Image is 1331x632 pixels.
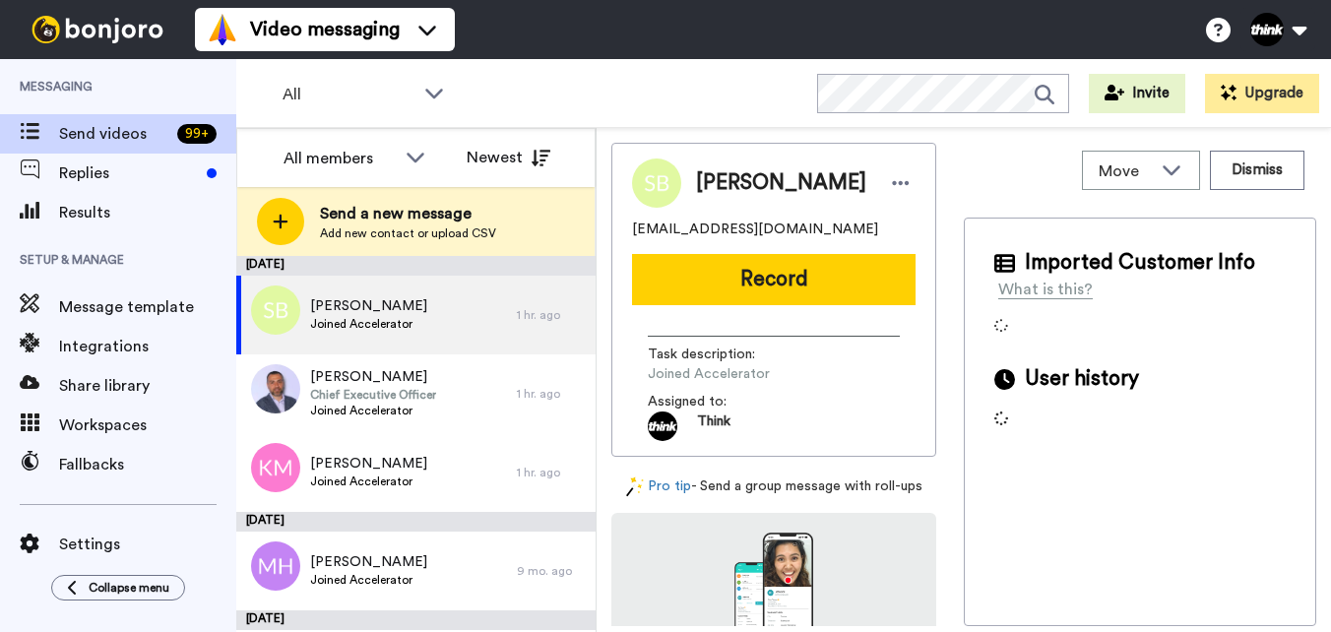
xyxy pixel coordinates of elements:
[648,345,786,364] span: Task description :
[207,14,238,45] img: vm-color.svg
[310,296,427,316] span: [PERSON_NAME]
[1025,248,1255,278] span: Imported Customer Info
[517,465,586,480] div: 1 hr. ago
[283,83,414,106] span: All
[177,124,217,144] div: 99 +
[310,474,427,489] span: Joined Accelerator
[236,512,596,532] div: [DATE]
[626,476,691,497] a: Pro tip
[89,580,169,596] span: Collapse menu
[1099,159,1152,183] span: Move
[251,443,300,492] img: km.png
[24,16,171,43] img: bj-logo-header-white.svg
[320,202,496,225] span: Send a new message
[59,413,236,437] span: Workspaces
[1025,364,1139,394] span: User history
[251,364,300,413] img: 8564e50c-839e-4da6-9afb-9a8e41cfe745.jpg
[517,307,586,323] div: 1 hr. ago
[1210,151,1304,190] button: Dismiss
[310,387,436,403] span: Chief Executive Officer
[59,122,169,146] span: Send videos
[697,411,730,441] span: Think
[59,161,199,185] span: Replies
[251,285,300,335] img: sb.png
[1089,74,1185,113] button: Invite
[59,201,236,224] span: Results
[310,316,427,332] span: Joined Accelerator
[284,147,396,170] div: All members
[310,367,436,387] span: [PERSON_NAME]
[59,335,236,358] span: Integrations
[626,476,644,497] img: magic-wand.svg
[310,454,427,474] span: [PERSON_NAME]
[611,476,936,497] div: - Send a group message with roll-ups
[517,563,586,579] div: 9 mo. ago
[696,168,866,198] span: [PERSON_NAME]
[452,138,565,177] button: Newest
[251,541,300,591] img: mh.png
[59,374,236,398] span: Share library
[320,225,496,241] span: Add new contact or upload CSV
[310,403,436,418] span: Joined Accelerator
[310,572,427,588] span: Joined Accelerator
[59,295,236,319] span: Message template
[51,575,185,600] button: Collapse menu
[517,386,586,402] div: 1 hr. ago
[632,220,878,239] span: [EMAIL_ADDRESS][DOMAIN_NAME]
[59,453,236,476] span: Fallbacks
[236,610,596,630] div: [DATE]
[250,16,400,43] span: Video messaging
[59,533,236,556] span: Settings
[236,256,596,276] div: [DATE]
[648,364,835,384] span: Joined Accelerator
[998,278,1093,301] div: What is this?
[310,552,427,572] span: [PERSON_NAME]
[1205,74,1319,113] button: Upgrade
[648,392,786,411] span: Assigned to:
[648,411,677,441] img: 43605a5b-2d15-4602-a127-3fdef772f02f-1699552572.jpg
[632,254,916,305] button: Record
[632,158,681,208] img: Image of Sally Beach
